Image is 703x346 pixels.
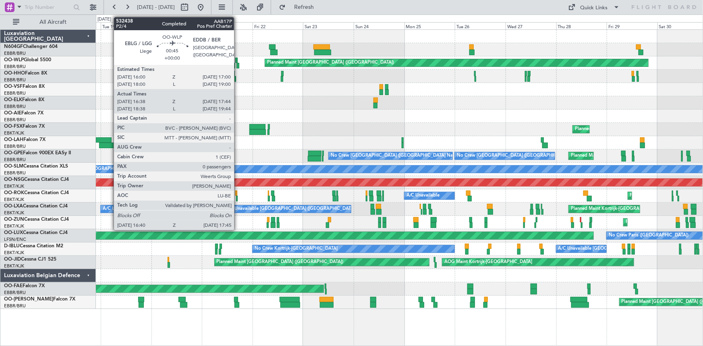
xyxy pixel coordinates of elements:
div: A/C Unavailable [406,190,440,202]
a: OO-ROKCessna Citation CJ4 [4,191,69,195]
a: OO-SLMCessna Citation XLS [4,164,68,169]
div: A/C Unavailable [GEOGRAPHIC_DATA] ([GEOGRAPHIC_DATA] National) [225,203,375,215]
a: EBKT/KJK [4,210,24,216]
a: OO-ZUNCessna Citation CJ4 [4,217,69,222]
div: Fri 29 [607,22,657,29]
a: EBBR/BRU [4,64,26,70]
span: Refresh [287,4,321,10]
span: OO-[PERSON_NAME] [4,297,53,302]
a: OO-FSXFalcon 7X [4,124,45,129]
a: OO-LAHFalcon 7X [4,137,46,142]
input: Trip Number [25,1,71,13]
a: EBKT/KJK [4,250,24,256]
div: Thu 21 [202,22,253,29]
a: D-IBLUCessna Citation M2 [4,244,63,249]
span: OO-ROK [4,191,24,195]
div: Planned Maint [GEOGRAPHIC_DATA] ([GEOGRAPHIC_DATA]) [267,57,394,69]
a: EBBR/BRU [4,303,26,309]
a: EBKT/KJK [4,197,24,203]
a: EBKT/KJK [4,223,24,229]
span: OO-FAE [4,284,23,288]
button: All Aircraft [9,16,87,29]
div: Tue 26 [455,22,506,29]
div: Thu 28 [556,22,607,29]
div: Tue 19 [101,22,151,29]
div: Planned Maint [GEOGRAPHIC_DATA] ([GEOGRAPHIC_DATA]) [217,256,344,268]
div: Quick Links [581,4,608,12]
a: N604GFChallenger 604 [4,44,58,49]
a: OO-LUXCessna Citation CJ4 [4,230,68,235]
div: [DATE] [97,16,111,23]
div: No Crew [GEOGRAPHIC_DATA] ([GEOGRAPHIC_DATA] National) [331,150,466,162]
a: EBBR/BRU [4,50,26,56]
span: OO-SLM [4,164,23,169]
span: [DATE] - [DATE] [137,4,175,11]
a: OO-AIEFalcon 7X [4,111,44,116]
a: EBBR/BRU [4,143,26,149]
div: No Crew Kortrijk-[GEOGRAPHIC_DATA] [255,243,338,255]
span: D-IBLU [4,244,20,249]
a: OO-FAEFalcon 7X [4,284,45,288]
div: Mon 25 [404,22,455,29]
a: EBBR/BRU [4,157,26,163]
a: EBBR/BRU [4,90,26,96]
a: LFSN/ENC [4,236,26,242]
span: N604GF [4,44,23,49]
div: A/C Unavailable [GEOGRAPHIC_DATA]-[GEOGRAPHIC_DATA] [558,243,687,255]
a: OO-NSGCessna Citation CJ4 [4,177,69,182]
a: OO-VSFFalcon 8X [4,84,45,89]
span: OO-AIE [4,111,21,116]
span: OO-LXA [4,204,23,209]
span: OO-FSX [4,124,23,129]
div: Sat 23 [303,22,354,29]
a: OO-[PERSON_NAME]Falcon 7X [4,297,75,302]
a: OO-GPEFalcon 900EX EASy II [4,151,71,155]
a: OO-ELKFalcon 8X [4,97,44,102]
div: No Crew Paris ([GEOGRAPHIC_DATA]) [609,230,688,242]
div: Planned Maint Kortrijk-[GEOGRAPHIC_DATA] [575,123,669,135]
span: OO-ZUN [4,217,24,222]
a: EBKT/KJK [4,130,24,136]
a: EBKT/KJK [4,263,24,269]
a: EBBR/BRU [4,117,26,123]
div: Planned Maint Kortrijk-[GEOGRAPHIC_DATA] [571,203,665,215]
div: A/C Unavailable [GEOGRAPHIC_DATA] ([GEOGRAPHIC_DATA] National) [103,203,253,215]
div: Wed 20 [151,22,202,29]
div: Sun 24 [354,22,404,29]
a: EBBR/BRU [4,170,26,176]
div: Planned Maint Kortrijk-[GEOGRAPHIC_DATA] [169,123,263,135]
span: OO-NSG [4,177,24,182]
a: EBBR/BRU [4,290,26,296]
button: Refresh [275,1,324,14]
span: OO-VSF [4,84,23,89]
span: OO-WLP [4,58,24,62]
a: EBBR/BRU [4,104,26,110]
div: AOG Maint Kortrijk-[GEOGRAPHIC_DATA] [444,256,532,268]
span: OO-JID [4,257,21,262]
button: Quick Links [564,1,624,14]
div: No Crew [GEOGRAPHIC_DATA] ([GEOGRAPHIC_DATA] National) [457,150,592,162]
a: OO-LXACessna Citation CJ4 [4,204,68,209]
span: OO-LAH [4,137,23,142]
div: Fri 22 [253,22,303,29]
a: OO-JIDCessna CJ1 525 [4,257,56,262]
a: OO-WLPGlobal 5500 [4,58,51,62]
a: EBKT/KJK [4,183,24,189]
a: EBBR/BRU [4,77,26,83]
span: OO-GPE [4,151,23,155]
span: OO-ELK [4,97,22,102]
span: OO-LUX [4,230,23,235]
span: All Aircraft [21,19,85,25]
a: OO-HHOFalcon 8X [4,71,47,76]
span: OO-HHO [4,71,25,76]
div: Wed 27 [506,22,556,29]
